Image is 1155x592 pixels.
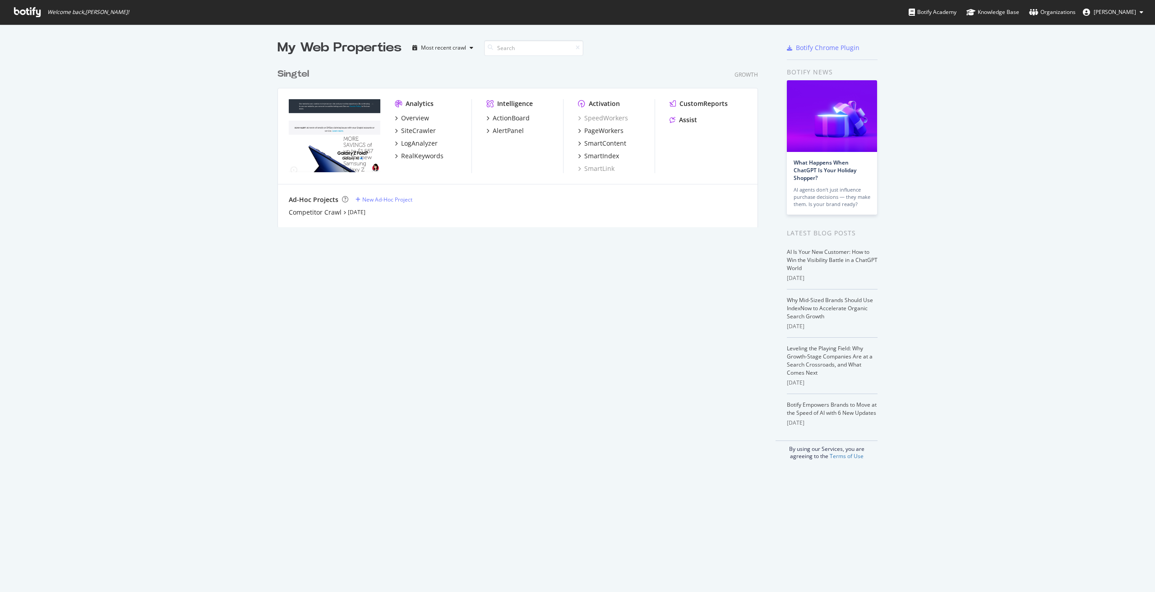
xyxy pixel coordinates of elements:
div: Growth [735,71,758,78]
a: Overview [395,114,429,123]
a: Leveling the Playing Field: Why Growth-Stage Companies Are at a Search Crossroads, and What Comes... [787,344,873,376]
a: New Ad-Hoc Project [356,196,412,203]
a: Terms of Use [830,452,864,460]
div: Overview [401,114,429,123]
a: SmartLink [578,164,614,173]
div: LogAnalyzer [401,139,438,148]
div: Most recent crawl [421,45,466,50]
div: My Web Properties [277,39,402,57]
span: Hin Zi Wong [1094,8,1136,16]
div: [DATE] [787,379,878,387]
a: Assist [670,115,697,124]
div: AlertPanel [493,126,524,135]
input: Search [484,40,583,56]
div: Latest Blog Posts [787,228,878,238]
button: [PERSON_NAME] [1076,5,1150,19]
div: CustomReports [679,99,728,108]
div: Knowledge Base [966,8,1019,17]
div: [DATE] [787,322,878,330]
a: AI Is Your New Customer: How to Win the Visibility Battle in a ChatGPT World [787,248,878,272]
div: PageWorkers [584,126,624,135]
a: SmartIndex [578,151,619,161]
div: AI agents don’t just influence purchase decisions — they make them. Is your brand ready? [794,186,870,208]
a: LogAnalyzer [395,139,438,148]
a: AlertPanel [486,126,524,135]
button: Most recent crawl [409,41,477,55]
a: Competitor Crawl [289,208,342,217]
div: [DATE] [787,274,878,282]
a: What Happens When ChatGPT Is Your Holiday Shopper? [794,159,856,182]
div: Organizations [1029,8,1076,17]
span: Welcome back, [PERSON_NAME] ! [47,9,129,16]
div: [DATE] [787,419,878,427]
div: SiteCrawler [401,126,436,135]
a: Why Mid-Sized Brands Should Use IndexNow to Accelerate Organic Search Growth [787,296,873,320]
div: Botify Chrome Plugin [796,43,859,52]
a: SmartContent [578,139,626,148]
div: RealKeywords [401,151,444,161]
div: Analytics [406,99,434,108]
a: SiteCrawler [395,126,436,135]
div: By using our Services, you are agreeing to the [776,441,878,460]
div: Ad-Hoc Projects [289,195,338,204]
div: SmartContent [584,139,626,148]
a: SpeedWorkers [578,114,628,123]
a: RealKeywords [395,151,444,161]
div: Assist [679,115,697,124]
a: Singtel [277,68,313,81]
img: singtel.com [289,99,380,172]
div: New Ad-Hoc Project [362,196,412,203]
div: Botify news [787,67,878,77]
div: SmartIndex [584,151,619,161]
div: Activation [589,99,620,108]
div: grid [277,57,765,227]
div: ActionBoard [493,114,530,123]
div: Singtel [277,68,309,81]
div: Intelligence [497,99,533,108]
a: CustomReports [670,99,728,108]
a: Botify Chrome Plugin [787,43,859,52]
a: [DATE] [348,208,365,216]
a: ActionBoard [486,114,530,123]
div: Botify Academy [909,8,956,17]
img: What Happens When ChatGPT Is Your Holiday Shopper? [787,80,877,152]
a: Botify Empowers Brands to Move at the Speed of AI with 6 New Updates [787,401,877,417]
a: PageWorkers [578,126,624,135]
